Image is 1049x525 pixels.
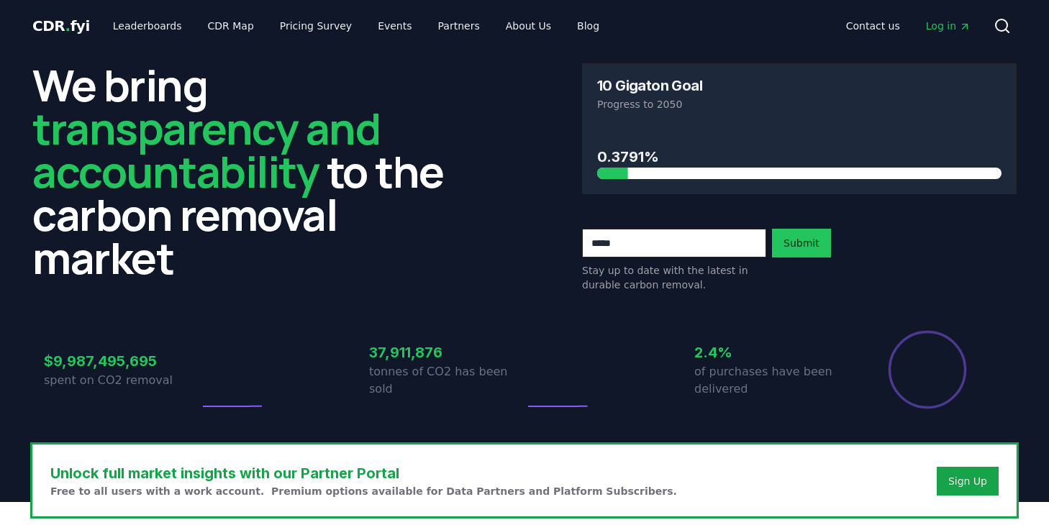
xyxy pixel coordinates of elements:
h3: 0.3791% [597,146,1002,168]
h3: 10 Gigaton Goal [597,78,702,93]
h3: 2.4% [694,342,850,363]
button: Submit [772,229,831,257]
a: Pricing Survey [268,13,363,39]
button: Sign Up [937,467,999,496]
span: . [65,17,71,35]
p: spent on CO2 removal [44,372,199,389]
p: Progress to 2050 [597,97,1002,111]
a: Partners [427,13,491,39]
span: CDR fyi [32,17,90,35]
a: Sign Up [948,474,987,488]
a: Blog [566,13,611,39]
p: of purchases have been delivered [694,363,850,398]
a: Leaderboards [101,13,194,39]
h2: We bring to the carbon removal market [32,63,467,279]
nav: Main [101,13,611,39]
a: Contact us [835,13,912,39]
p: Free to all users with a work account. Premium options available for Data Partners and Platform S... [50,484,677,498]
a: About Us [494,13,563,39]
a: CDR.fyi [32,16,90,36]
p: Stay up to date with the latest in durable carbon removal. [582,263,766,292]
h3: $9,987,495,695 [44,350,199,372]
h3: 37,911,876 [369,342,524,363]
span: transparency and accountability [32,99,380,201]
p: tonnes of CO2 has been sold [369,363,524,398]
h3: Unlock full market insights with our Partner Portal [50,462,677,484]
a: Log in [914,13,982,39]
div: Percentage of sales delivered [887,329,968,410]
a: CDR Map [196,13,265,39]
nav: Main [835,13,982,39]
span: Log in [926,19,971,33]
a: Events [366,13,423,39]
